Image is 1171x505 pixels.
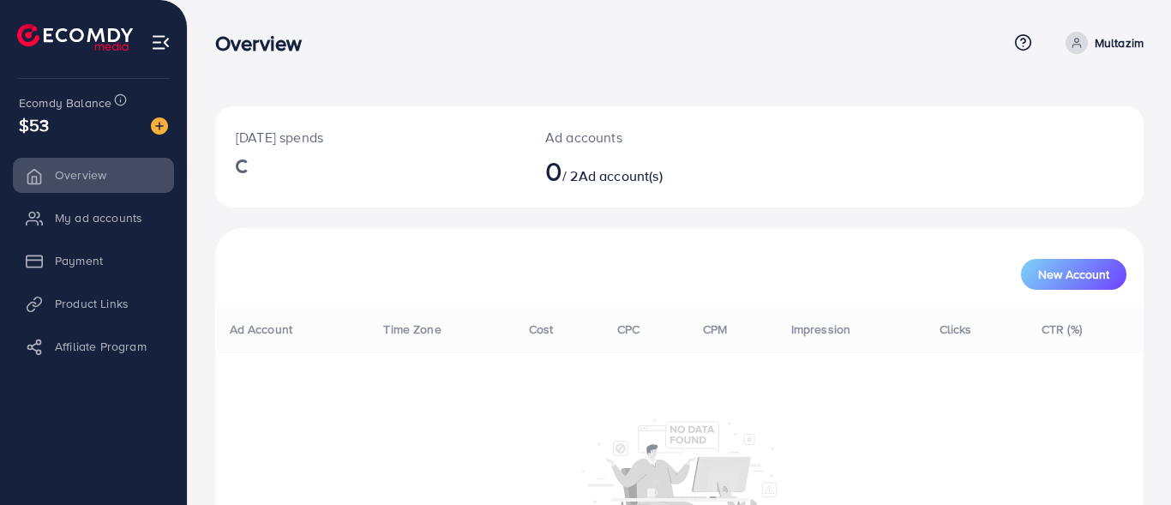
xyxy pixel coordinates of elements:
[19,94,111,111] span: Ecomdy Balance
[579,166,663,185] span: Ad account(s)
[1059,32,1144,54] a: Multazim
[1095,33,1144,53] p: Multazim
[151,117,168,135] img: image
[1021,259,1126,290] button: New Account
[545,154,736,187] h2: / 2
[545,127,736,147] p: Ad accounts
[1038,268,1109,280] span: New Account
[19,112,49,137] span: $53
[151,33,171,52] img: menu
[545,151,562,190] span: 0
[236,127,504,147] p: [DATE] spends
[17,24,133,51] img: logo
[215,31,315,56] h3: Overview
